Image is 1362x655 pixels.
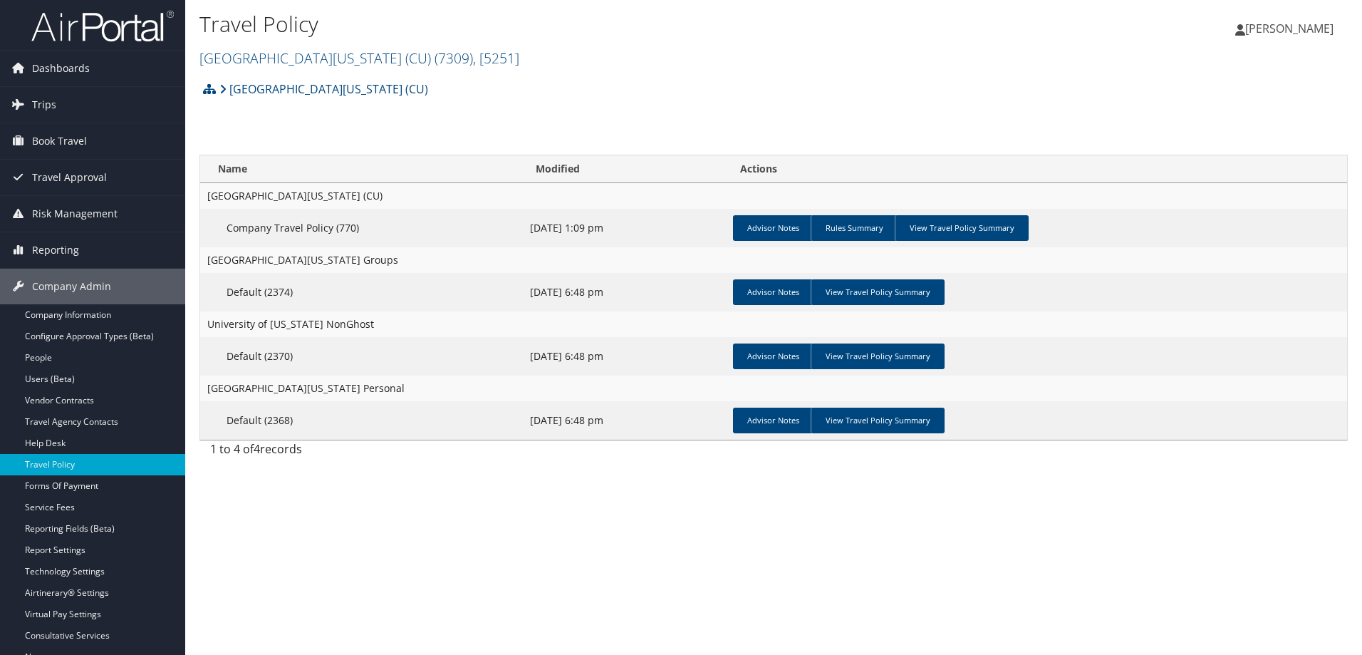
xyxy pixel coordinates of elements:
[200,311,1347,337] td: University of [US_STATE] NonGhost
[31,9,174,43] img: airportal-logo.png
[523,209,727,247] td: [DATE] 1:09 pm
[727,155,1347,183] th: Actions
[32,196,118,232] span: Risk Management
[473,48,519,68] span: , [ 5251 ]
[200,247,1347,273] td: [GEOGRAPHIC_DATA][US_STATE] Groups
[523,273,727,311] td: [DATE] 6:48 pm
[32,87,56,123] span: Trips
[435,48,473,68] span: ( 7309 )
[200,273,523,311] td: Default (2374)
[210,440,476,465] div: 1 to 4 of records
[200,376,1347,401] td: [GEOGRAPHIC_DATA][US_STATE] Personal
[811,408,945,433] a: View Travel Policy Summary
[200,155,523,183] th: Name: activate to sort column ascending
[32,51,90,86] span: Dashboards
[523,337,727,376] td: [DATE] 6:48 pm
[733,279,813,305] a: Advisor Notes
[219,75,428,103] a: [GEOGRAPHIC_DATA][US_STATE] (CU)
[733,215,813,241] a: Advisor Notes
[733,344,813,369] a: Advisor Notes
[523,401,727,440] td: [DATE] 6:48 pm
[254,441,260,457] span: 4
[200,183,1347,209] td: [GEOGRAPHIC_DATA][US_STATE] (CU)
[32,160,107,195] span: Travel Approval
[733,408,813,433] a: Advisor Notes
[523,155,727,183] th: Modified: activate to sort column ascending
[895,215,1029,241] a: View Travel Policy Summary
[32,123,87,159] span: Book Travel
[32,269,111,304] span: Company Admin
[811,344,945,369] a: View Travel Policy Summary
[200,209,523,247] td: Company Travel Policy (770)
[811,279,945,305] a: View Travel Policy Summary
[1235,7,1348,50] a: [PERSON_NAME]
[200,337,523,376] td: Default (2370)
[199,9,965,39] h1: Travel Policy
[1245,21,1334,36] span: [PERSON_NAME]
[811,215,898,241] a: Rules Summary
[32,232,79,268] span: Reporting
[200,401,523,440] td: Default (2368)
[199,48,519,68] a: [GEOGRAPHIC_DATA][US_STATE] (CU)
